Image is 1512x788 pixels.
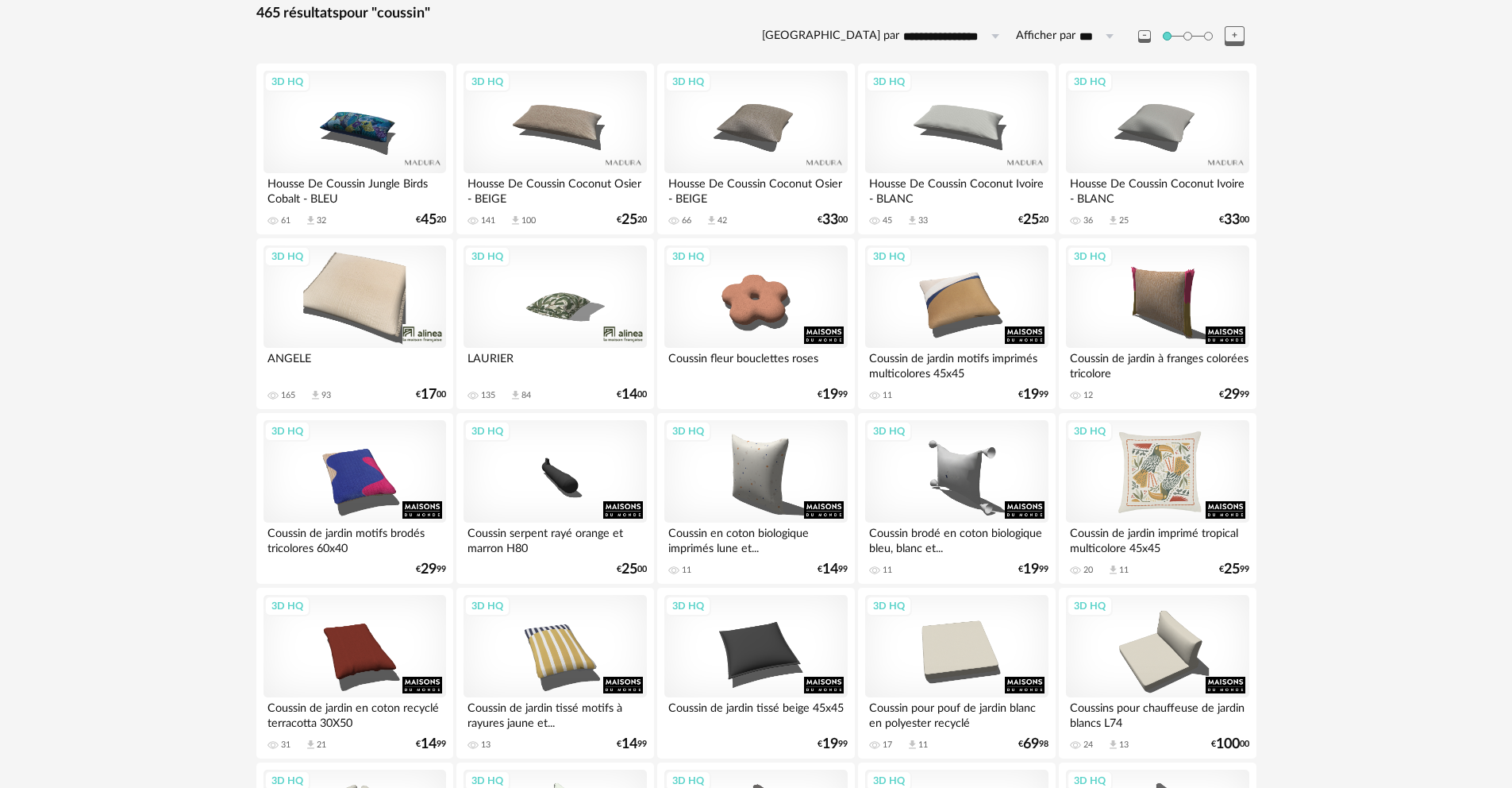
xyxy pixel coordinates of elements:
div: 3D HQ [264,71,310,92]
span: 19 [1023,564,1039,575]
span: 33 [822,214,838,226]
div: € 99 [818,564,848,575]
div: € 20 [617,214,647,226]
div: 84 [521,390,531,401]
span: 29 [421,564,437,575]
div: Housse De Coussin Coconut Ivoire - BLANC [865,173,1048,205]
div: Coussins pour chauffeuse de jardin blancs L74 [1066,697,1248,729]
span: 29 [1224,389,1240,400]
div: 36 [1083,215,1093,226]
div: 135 [481,390,495,401]
a: 3D HQ LAURIER 135 Download icon 84 €1400 [456,238,653,410]
span: 19 [822,739,838,750]
span: Download icon [1107,564,1119,576]
div: 25 [1119,215,1129,226]
a: 3D HQ Coussin de jardin motifs imprimés multicolores 45x45 11 €1999 [858,238,1055,410]
div: 3D HQ [665,596,711,616]
a: 3D HQ Housse De Coussin Coconut Ivoire - BLANC 45 Download icon 33 €2520 [858,64,1055,235]
span: 25 [621,214,637,226]
span: 17 [421,389,437,400]
label: [GEOGRAPHIC_DATA] par [762,29,899,44]
div: 45 [883,215,892,226]
div: Coussin pour pouf de jardin blanc en polyester recyclé [865,697,1048,729]
div: 3D HQ [264,596,310,616]
div: 3D HQ [665,246,711,267]
div: Coussin serpent rayé orange et marron H80 [464,523,646,554]
div: 3D HQ [1067,596,1113,616]
a: 3D HQ Coussins pour chauffeuse de jardin blancs L74 24 Download icon 13 €10000 [1059,588,1256,759]
div: 3D HQ [665,71,711,92]
div: Coussin de jardin motifs brodés tricolores 60x40 [264,523,446,554]
div: Coussin de jardin tissé beige 45x45 [664,697,847,729]
div: 20 [1083,565,1093,576]
div: € 00 [617,389,647,400]
span: 14 [621,389,637,400]
span: Download icon [510,214,521,226]
div: 3D HQ [866,421,912,442]
span: Download icon [906,214,918,226]
div: 32 [317,215,326,226]
div: 66 [682,215,691,226]
div: LAURIER [464,348,646,380]
span: 19 [1023,389,1039,400]
div: 165 [281,390,295,401]
div: 11 [918,740,928,751]
div: € 00 [617,564,647,575]
a: 3D HQ Housse De Coussin Coconut Ivoire - BLANC 36 Download icon 25 €3300 [1059,64,1256,235]
label: Afficher par [1016,29,1075,44]
span: 33 [1224,214,1240,226]
div: € 99 [1018,564,1048,575]
div: 42 [718,215,727,226]
span: pour "coussin" [339,6,430,21]
div: 100 [521,215,536,226]
div: € 99 [416,564,446,575]
a: 3D HQ Coussin de jardin à franges colorées tricolore 12 €2999 [1059,238,1256,410]
div: Coussin de jardin en coton recyclé terracotta 30X50 [264,697,446,729]
span: 69 [1023,739,1039,750]
div: 3D HQ [464,421,510,442]
a: 3D HQ Housse De Coussin Jungle Birds Cobalt - BLEU 61 Download icon 32 €4520 [256,64,453,235]
span: 25 [1023,214,1039,226]
span: Download icon [305,214,317,226]
div: 465 résultats [256,5,1256,23]
div: 3D HQ [464,596,510,616]
div: Coussin de jardin motifs imprimés multicolores 45x45 [865,348,1048,380]
div: 3D HQ [464,246,510,267]
span: Download icon [706,214,718,226]
div: 11 [883,565,892,576]
span: Download icon [1107,739,1119,751]
span: Download icon [305,739,317,751]
div: 93 [321,390,331,401]
div: Coussin de jardin imprimé tropical multicolore 45x45 [1066,523,1248,554]
div: 3D HQ [665,421,711,442]
a: 3D HQ Coussin pour pouf de jardin blanc en polyester recyclé 17 Download icon 11 €6998 [858,588,1055,759]
div: 24 [1083,740,1093,751]
div: Coussin brodé en coton biologique bleu, blanc et... [865,523,1048,554]
div: € 99 [818,389,848,400]
a: 3D HQ Coussin de jardin motifs brodés tricolores 60x40 €2999 [256,413,453,585]
div: € 00 [818,214,848,226]
span: 45 [421,214,437,226]
a: 3D HQ Housse De Coussin Coconut Osier - BEIGE 141 Download icon 100 €2520 [456,64,653,235]
div: 13 [481,740,491,751]
div: Coussin fleur bouclettes roses [664,348,847,380]
div: 3D HQ [464,71,510,92]
div: € 99 [1219,389,1249,400]
div: € 99 [1219,564,1249,575]
div: 11 [1119,565,1129,576]
div: 17 [883,740,892,751]
div: 31 [281,740,290,751]
div: € 99 [1018,389,1048,400]
span: 14 [822,564,838,575]
a: 3D HQ Coussin serpent rayé orange et marron H80 €2500 [456,413,653,585]
div: € 20 [416,214,446,226]
span: Download icon [310,389,321,401]
a: 3D HQ Coussin de jardin en coton recyclé terracotta 30X50 31 Download icon 21 €1499 [256,588,453,759]
div: 3D HQ [866,596,912,616]
div: € 98 [1018,739,1048,750]
span: Download icon [906,739,918,751]
div: 61 [281,215,290,226]
div: 33 [918,215,928,226]
div: 141 [481,215,495,226]
a: 3D HQ ANGELE 165 Download icon 93 €1700 [256,238,453,410]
